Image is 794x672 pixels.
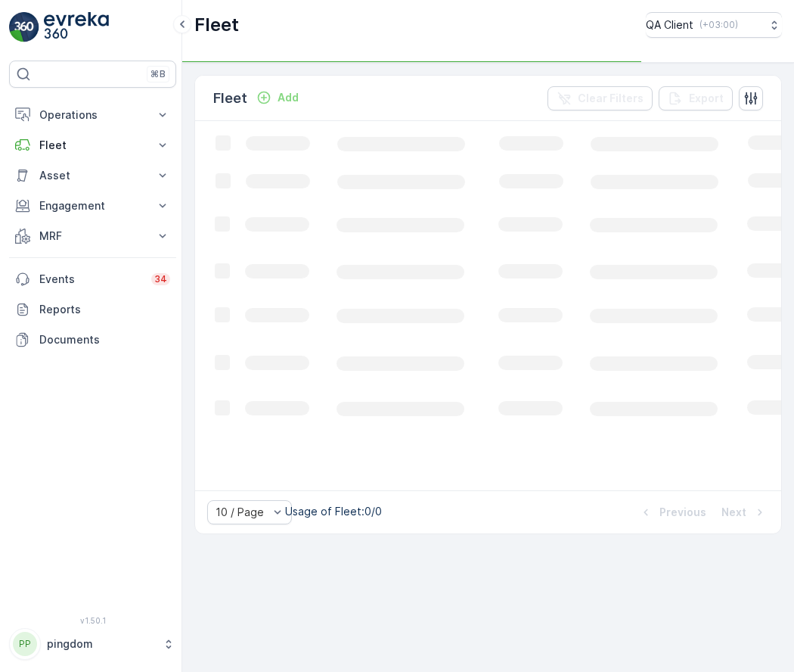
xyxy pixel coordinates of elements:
[39,198,146,213] p: Engagement
[250,89,305,107] button: Add
[578,91,644,106] p: Clear Filters
[646,17,693,33] p: QA Client
[194,13,239,37] p: Fleet
[659,86,733,110] button: Export
[213,88,247,109] p: Fleet
[9,12,39,42] img: logo
[547,86,653,110] button: Clear Filters
[39,272,142,287] p: Events
[721,505,746,520] p: Next
[646,12,782,38] button: QA Client(+03:00)
[689,91,724,106] p: Export
[720,503,769,521] button: Next
[39,332,170,347] p: Documents
[699,19,738,31] p: ( +03:00 )
[9,264,176,294] a: Events34
[9,294,176,325] a: Reports
[9,221,176,251] button: MRF
[9,160,176,191] button: Asset
[44,12,109,42] img: logo_light-DOdMpM7g.png
[39,302,170,317] p: Reports
[659,505,706,520] p: Previous
[285,504,382,519] p: Usage of Fleet : 0/0
[278,90,299,105] p: Add
[13,632,37,656] div: PP
[9,616,176,625] span: v 1.50.1
[39,229,146,244] p: MRF
[150,68,166,80] p: ⌘B
[9,191,176,221] button: Engagement
[9,100,176,130] button: Operations
[9,130,176,160] button: Fleet
[9,628,176,660] button: PPpingdom
[637,503,708,521] button: Previous
[39,107,146,123] p: Operations
[9,325,176,355] a: Documents
[39,168,146,183] p: Asset
[154,273,167,285] p: 34
[39,138,146,153] p: Fleet
[47,636,155,652] p: pingdom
